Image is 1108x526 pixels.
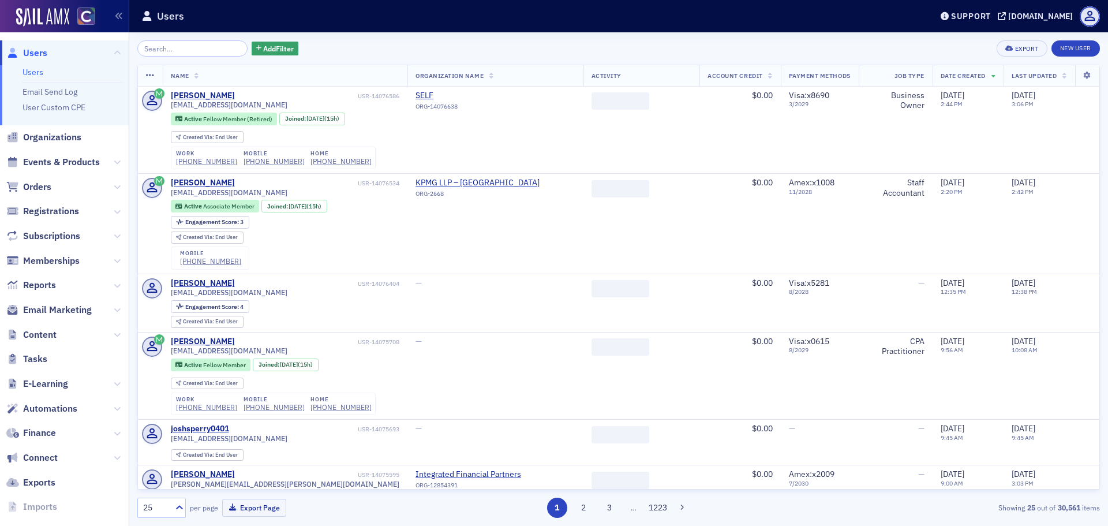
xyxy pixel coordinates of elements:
[237,180,399,187] div: USR-14076534
[626,502,642,513] span: …
[175,361,245,368] a: Active Fellow Member
[180,257,241,266] a: [PHONE_NUMBER]
[23,329,57,341] span: Content
[171,434,287,443] span: [EMAIL_ADDRESS][DOMAIN_NAME]
[171,91,235,101] a: [PERSON_NAME]
[279,113,345,125] div: Joined: 2025-10-13 00:00:00
[171,113,278,125] div: Active: Active: Fellow Member (Retired)
[176,150,237,157] div: work
[222,499,286,517] button: Export Page
[180,250,241,257] div: mobile
[237,92,399,100] div: USR-14076586
[415,72,484,80] span: Organization Name
[894,72,924,80] span: Job Type
[6,378,68,390] a: E-Learning
[941,346,963,354] time: 9:56 AM
[310,150,372,157] div: home
[6,279,56,292] a: Reports
[280,361,313,368] div: (15h)
[23,131,81,144] span: Organizations
[244,403,305,412] div: [PHONE_NUMBER]
[941,100,963,108] time: 2:44 PM
[1012,469,1035,479] span: [DATE]
[1080,6,1100,27] span: Profile
[1012,288,1037,296] time: 12:38 PM
[415,336,422,346] span: —
[171,469,235,480] div: [PERSON_NAME]
[941,278,964,288] span: [DATE]
[237,338,399,346] div: USR-14075708
[184,202,203,210] span: Active
[244,396,305,403] div: mobile
[415,482,521,493] div: ORG-12854391
[1012,336,1035,346] span: [DATE]
[941,188,963,196] time: 2:20 PM
[176,396,237,403] div: work
[185,303,240,311] span: Engagement Score :
[1012,188,1034,196] time: 2:42 PM
[941,336,964,346] span: [DATE]
[415,278,422,288] span: —
[6,476,55,489] a: Exports
[171,424,229,434] a: joshsperry0401
[185,219,244,225] div: 3
[203,202,254,210] span: Associate Member
[1012,278,1035,288] span: [DATE]
[244,150,305,157] div: mobile
[648,498,668,518] button: 1223
[6,501,57,513] a: Imports
[23,378,68,390] span: E-Learning
[183,319,238,325] div: End User
[310,157,372,166] a: [PHONE_NUMBER]
[573,498,593,518] button: 2
[1012,100,1034,108] time: 3:06 PM
[752,469,773,479] span: $0.00
[1012,72,1057,80] span: Last Updated
[171,131,244,143] div: Created Via: End User
[941,177,964,188] span: [DATE]
[6,205,79,218] a: Registrations
[415,178,540,188] a: KPMG LLP – [GEOGRAPHIC_DATA]
[6,47,47,59] a: Users
[6,156,100,169] a: Events & Products
[253,359,319,371] div: Joined: 2025-10-13 00:00:00
[752,278,773,288] span: $0.00
[69,8,95,27] a: View Homepage
[752,177,773,188] span: $0.00
[23,205,79,218] span: Registrations
[171,278,235,289] a: [PERSON_NAME]
[1012,346,1038,354] time: 10:08 AM
[789,480,851,487] span: 7 / 2030
[789,469,834,479] span: Amex : x2009
[23,476,55,489] span: Exports
[6,427,56,439] a: Finance
[171,346,287,355] span: [EMAIL_ADDRESS][DOMAIN_NAME]
[23,402,77,415] span: Automations
[918,278,924,288] span: —
[244,157,305,166] a: [PHONE_NUMBER]
[23,156,100,169] span: Events & Products
[23,279,56,292] span: Reports
[998,12,1077,20] button: [DOMAIN_NAME]
[789,72,851,80] span: Payment Methods
[175,203,254,210] a: Active Associate Member
[1055,502,1082,513] strong: 30,561
[171,178,235,188] a: [PERSON_NAME]
[77,8,95,25] img: SailAMX
[176,403,237,412] a: [PHONE_NUMBER]
[171,100,287,109] span: [EMAIL_ADDRESS][DOMAIN_NAME]
[1008,11,1073,21] div: [DOMAIN_NAME]
[1015,46,1039,52] div: Export
[6,230,80,243] a: Subscriptions
[592,338,649,356] span: ‌
[752,423,773,434] span: $0.00
[787,502,1100,513] div: Showing out of items
[267,203,289,210] span: Joined :
[23,452,58,464] span: Connect
[183,380,238,387] div: End User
